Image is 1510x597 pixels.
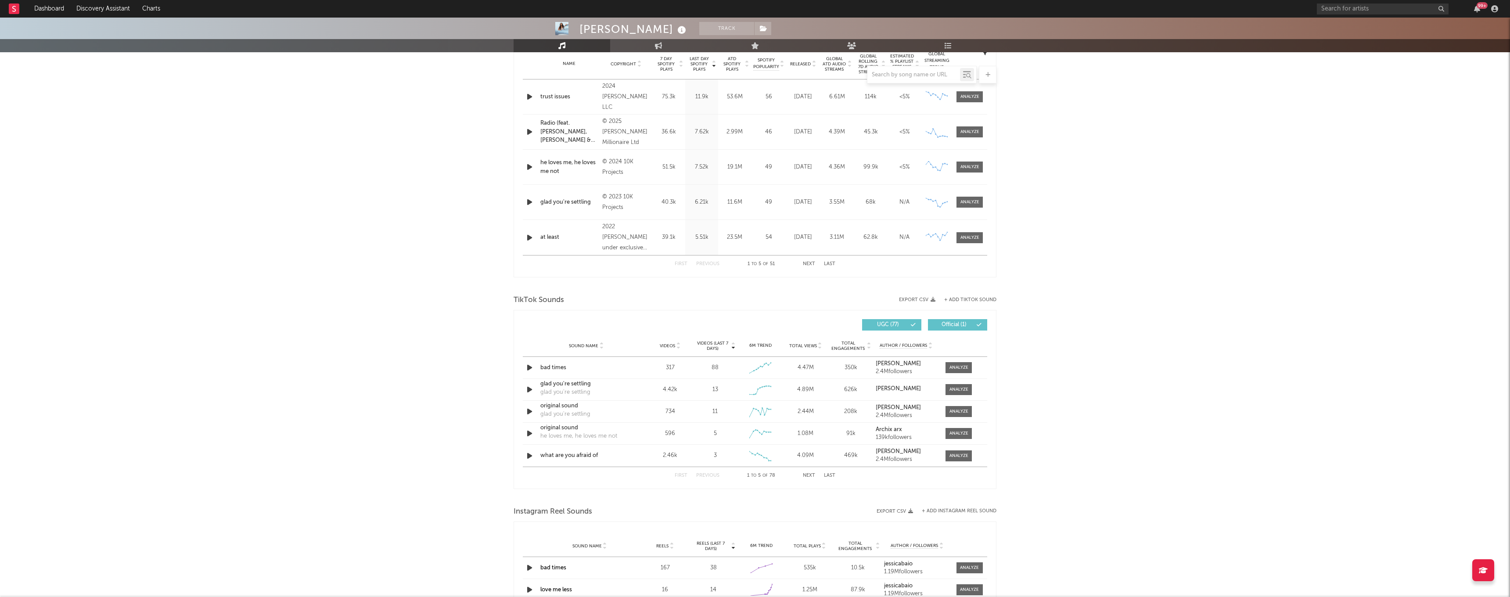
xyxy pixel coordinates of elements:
span: Sound Name [572,543,602,549]
div: 4.47M [785,363,826,372]
a: glad you're settling [540,380,632,388]
div: © 2023 10K Projects [602,192,650,213]
span: UGC ( 77 ) [868,322,908,327]
div: 1.19M followers [884,591,950,597]
a: jessicabaio [884,561,950,567]
button: Last [824,262,835,266]
button: + Add TikTok Sound [944,298,996,302]
div: 11 [712,407,718,416]
div: 6.61M [822,93,852,101]
button: Track [699,22,754,35]
div: Global Streaming Trend (Last 60D) [924,51,950,77]
div: © 2024 10K Projects [602,157,650,178]
div: 51.5k [654,163,683,172]
span: Global ATD Audio Streams [822,56,846,72]
div: 16 [643,586,687,594]
div: he loves me, he loves me not [540,432,617,441]
a: jessicabaio [884,583,950,589]
div: 1.08M [785,429,826,438]
div: glad you're settling [540,410,590,419]
div: [DATE] [788,163,818,172]
div: 75.3k [654,93,683,101]
div: he loves me, he loves me not [540,158,598,176]
button: First [675,262,687,266]
strong: jessicabaio [884,583,913,589]
div: 2.44M [785,407,826,416]
a: bad times [540,363,632,372]
div: 99 + [1477,2,1488,9]
div: 91k [830,429,871,438]
a: [PERSON_NAME] [876,449,937,455]
span: Videos [660,343,675,349]
div: + Add Instagram Reel Sound [913,509,996,514]
div: [DATE] [788,128,818,137]
button: Last [824,473,835,478]
div: 62.8k [856,233,885,242]
span: Author / Followers [880,343,927,349]
div: 53.6M [720,93,749,101]
button: Next [803,262,815,266]
div: <5% [890,163,919,172]
button: 99+ [1474,5,1480,12]
div: <5% [890,128,919,137]
a: original sound [540,402,632,410]
div: 2.4M followers [876,413,937,419]
strong: [PERSON_NAME] [876,386,921,392]
span: to [751,262,757,266]
a: bad times [540,565,566,571]
div: original sound [540,424,632,432]
strong: [PERSON_NAME] [876,405,921,410]
a: Archix arx [876,427,937,433]
div: 14 [691,586,735,594]
div: <5% [890,93,919,101]
div: 4.89M [785,385,826,394]
a: [PERSON_NAME] [876,405,937,411]
div: 54 [753,233,784,242]
div: 2.99M [720,128,749,137]
div: 23.5M [720,233,749,242]
div: 13 [712,385,718,394]
div: 1.19M followers [884,569,950,575]
span: to [751,474,756,478]
div: 49 [753,163,784,172]
div: 535k [788,564,832,572]
div: 6M Trend [740,342,781,349]
div: 5.51k [687,233,716,242]
a: glad you're settling [540,198,598,207]
div: N/A [890,233,919,242]
a: Radio (feat. [PERSON_NAME], [PERSON_NAME] & KABU) [540,119,598,145]
a: what are you afraid of [540,451,632,460]
div: 114k [856,93,885,101]
span: Sound Name [569,343,598,349]
div: 5 [714,429,717,438]
div: 317 [650,363,690,372]
div: 4.09M [785,451,826,460]
button: UGC(77) [862,319,921,331]
span: Global Rolling 7D Audio Streams [856,54,880,75]
div: trust issues [540,93,598,101]
input: Search by song name or URL [867,72,960,79]
span: Last Day Spotify Plays [687,56,711,72]
div: 734 [650,407,690,416]
a: love me less [540,587,572,593]
div: [PERSON_NAME] [579,22,688,36]
div: Name [540,61,598,67]
div: 99.9k [856,163,885,172]
button: First [675,473,687,478]
div: 68k [856,198,885,207]
div: 87.9k [836,586,880,594]
div: glad you're settling [540,388,590,397]
span: Total Engagements [830,341,866,351]
div: 46 [753,128,784,137]
div: 6M Trend [740,543,784,549]
div: 7.52k [687,163,716,172]
span: Total Plays [794,543,821,549]
div: 2.4M followers [876,369,937,375]
div: © 2025 [PERSON_NAME] Millionaire Ltd [602,116,650,148]
div: N/A [890,198,919,207]
span: 7 Day Spotify Plays [654,56,678,72]
span: of [763,262,768,266]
